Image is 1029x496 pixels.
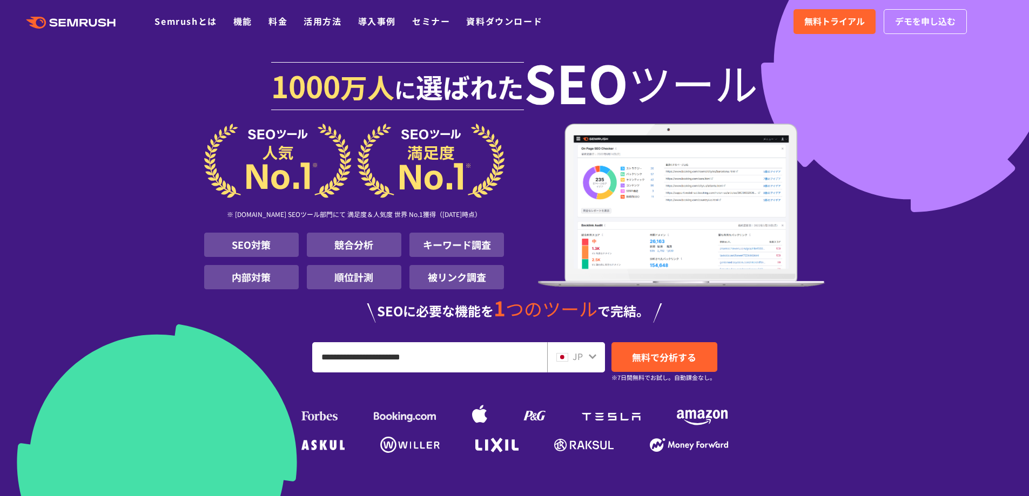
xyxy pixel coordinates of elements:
[304,15,341,28] a: 活用方法
[307,265,401,289] li: 順位計測
[394,73,416,105] span: に
[358,15,396,28] a: 導入事例
[884,9,967,34] a: デモを申し込む
[204,265,299,289] li: 内部対策
[494,293,506,322] span: 1
[628,60,758,104] span: ツール
[597,301,649,320] span: で完結。
[412,15,450,28] a: セミナー
[632,350,696,364] span: 無料で分析する
[268,15,287,28] a: 料金
[573,350,583,363] span: JP
[204,233,299,257] li: SEO対策
[409,233,504,257] li: キーワード調査
[466,15,542,28] a: 資料ダウンロード
[416,67,524,106] span: 選ばれた
[409,265,504,289] li: 被リンク調査
[233,15,252,28] a: 機能
[793,9,876,34] a: 無料トライアル
[611,342,717,372] a: 無料で分析する
[204,198,505,233] div: ※ [DOMAIN_NAME] SEOツール部門にて 満足度＆人気度 世界 No.1獲得（[DATE]時点）
[307,233,401,257] li: 競合分析
[611,372,716,383] small: ※7日間無料でお試し。自動課金なし。
[340,67,394,106] span: 万人
[804,15,865,29] span: 無料トライアル
[204,298,825,323] div: SEOに必要な機能を
[506,295,597,322] span: つのツール
[271,64,340,107] span: 1000
[154,15,217,28] a: Semrushとは
[313,343,547,372] input: URL、キーワードを入力してください
[524,60,628,104] span: SEO
[895,15,956,29] span: デモを申し込む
